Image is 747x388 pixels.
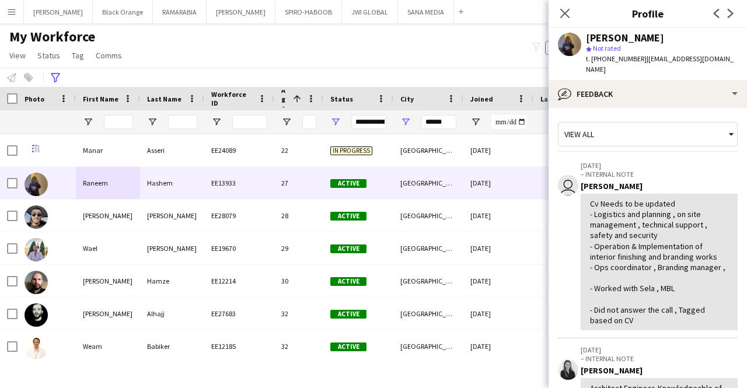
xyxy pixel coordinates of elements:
[393,298,463,330] div: [GEOGRAPHIC_DATA]
[581,345,738,354] p: [DATE]
[24,1,93,23] button: [PERSON_NAME]
[470,95,493,103] span: Joined
[274,330,323,362] div: 32
[25,95,44,103] span: Photo
[140,265,204,297] div: Hamze
[140,298,204,330] div: Alhajj
[140,167,204,199] div: Hashem
[96,50,122,61] span: Comms
[25,238,48,261] img: Wael Ghantous
[421,115,456,129] input: City Filter Input
[274,167,323,199] div: 27
[586,54,647,63] span: t. [PHONE_NUMBER]
[393,330,463,362] div: [GEOGRAPHIC_DATA]
[93,1,153,23] button: Black Orange
[581,354,738,363] p: – INTERNAL NOTE
[400,117,411,127] button: Open Filter Menu
[581,161,738,170] p: [DATE]
[470,117,481,127] button: Open Filter Menu
[398,1,454,23] button: SANA MEDIA
[274,200,323,232] div: 28
[393,167,463,199] div: [GEOGRAPHIC_DATA]
[140,330,204,362] div: Babiker
[140,134,204,166] div: Asseri
[25,336,48,359] img: Weam Babiker
[33,48,65,63] a: Status
[330,310,366,319] span: Active
[393,134,463,166] div: [GEOGRAPHIC_DATA]
[232,115,267,129] input: Workforce ID Filter Input
[463,330,533,362] div: [DATE]
[330,277,366,286] span: Active
[204,167,274,199] div: EE13933
[491,115,526,129] input: Joined Filter Input
[83,117,93,127] button: Open Filter Menu
[76,330,140,362] div: Weam
[211,90,253,107] span: Workforce ID
[168,115,197,129] input: Last Name Filter Input
[393,232,463,264] div: [GEOGRAPHIC_DATA]
[204,265,274,297] div: EE12214
[302,115,316,129] input: Age Filter Input
[76,265,140,297] div: [PERSON_NAME]
[25,173,48,196] img: Raneem Hashem
[147,117,158,127] button: Open Filter Menu
[140,232,204,264] div: [PERSON_NAME]
[153,1,207,23] button: RAMARABIA
[590,198,728,326] div: Cv Needs to be updated - Logistics and planning , on site management , technical support , safety...
[91,48,127,63] a: Comms
[274,232,323,264] div: 29
[5,48,30,63] a: View
[586,54,734,74] span: | [EMAIL_ADDRESS][DOMAIN_NAME]
[593,44,621,53] span: Not rated
[204,232,274,264] div: EE19670
[204,200,274,232] div: EE28079
[330,244,366,253] span: Active
[463,298,533,330] div: [DATE]
[207,1,275,23] button: [PERSON_NAME]
[330,212,366,221] span: Active
[581,365,738,376] div: [PERSON_NAME]
[275,1,342,23] button: SPIRO-HABOOB
[48,71,62,85] app-action-btn: Advanced filters
[463,232,533,264] div: [DATE]
[540,95,567,103] span: Last job
[204,134,274,166] div: EE24089
[147,95,181,103] span: Last Name
[400,95,414,103] span: City
[104,115,133,129] input: First Name Filter Input
[330,179,366,188] span: Active
[274,265,323,297] div: 30
[581,181,738,191] div: [PERSON_NAME]
[67,48,89,63] a: Tag
[281,86,288,112] span: Age
[25,140,48,163] img: Manar Asseri
[330,342,366,351] span: Active
[25,303,48,327] img: Anwar Alhajj
[330,117,341,127] button: Open Filter Menu
[463,200,533,232] div: [DATE]
[330,95,353,103] span: Status
[76,167,140,199] div: Raneem
[564,129,594,139] span: View all
[204,330,274,362] div: EE12185
[549,6,747,21] h3: Profile
[25,271,48,294] img: Jamal Hamze
[342,1,398,23] button: JWI GLOBAL
[393,265,463,297] div: [GEOGRAPHIC_DATA]
[545,41,603,55] button: Everyone6,004
[76,134,140,166] div: Manar
[463,134,533,166] div: [DATE]
[463,265,533,297] div: [DATE]
[549,80,747,108] div: Feedback
[204,298,274,330] div: EE27683
[9,28,95,46] span: My Workforce
[25,205,48,229] img: Mohammed Ahmad
[211,117,222,127] button: Open Filter Menu
[281,117,292,127] button: Open Filter Menu
[76,298,140,330] div: [PERSON_NAME]
[76,232,140,264] div: Wael
[140,200,204,232] div: [PERSON_NAME]
[463,167,533,199] div: [DATE]
[72,50,84,61] span: Tag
